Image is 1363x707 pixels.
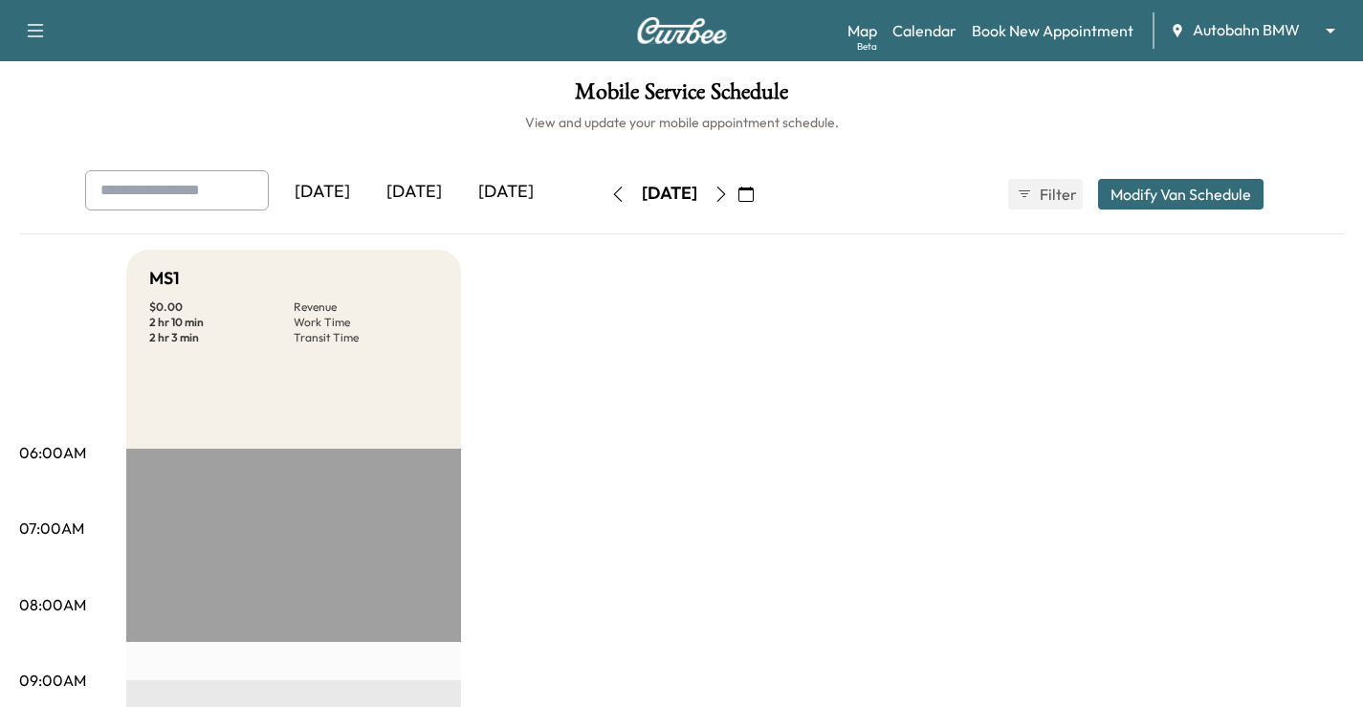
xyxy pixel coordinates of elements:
img: Curbee Logo [636,17,728,44]
h5: MS1 [149,265,180,292]
a: MapBeta [847,19,877,42]
div: [DATE] [642,182,697,206]
span: Autobahn BMW [1193,19,1300,41]
div: Beta [857,39,877,54]
p: 06:00AM [19,441,86,464]
p: 2 hr 3 min [149,330,294,345]
a: Book New Appointment [972,19,1133,42]
p: 08:00AM [19,593,86,616]
p: Revenue [294,299,438,315]
p: $ 0.00 [149,299,294,315]
button: Filter [1008,179,1083,210]
div: [DATE] [368,170,460,214]
a: Calendar [892,19,956,42]
p: Work Time [294,315,438,330]
h1: Mobile Service Schedule [19,80,1344,113]
p: 09:00AM [19,669,86,692]
span: Filter [1040,183,1074,206]
p: Transit Time [294,330,438,345]
h6: View and update your mobile appointment schedule. [19,113,1344,132]
div: [DATE] [460,170,552,214]
p: 2 hr 10 min [149,315,294,330]
p: 07:00AM [19,517,84,540]
button: Modify Van Schedule [1098,179,1264,210]
div: [DATE] [276,170,368,214]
